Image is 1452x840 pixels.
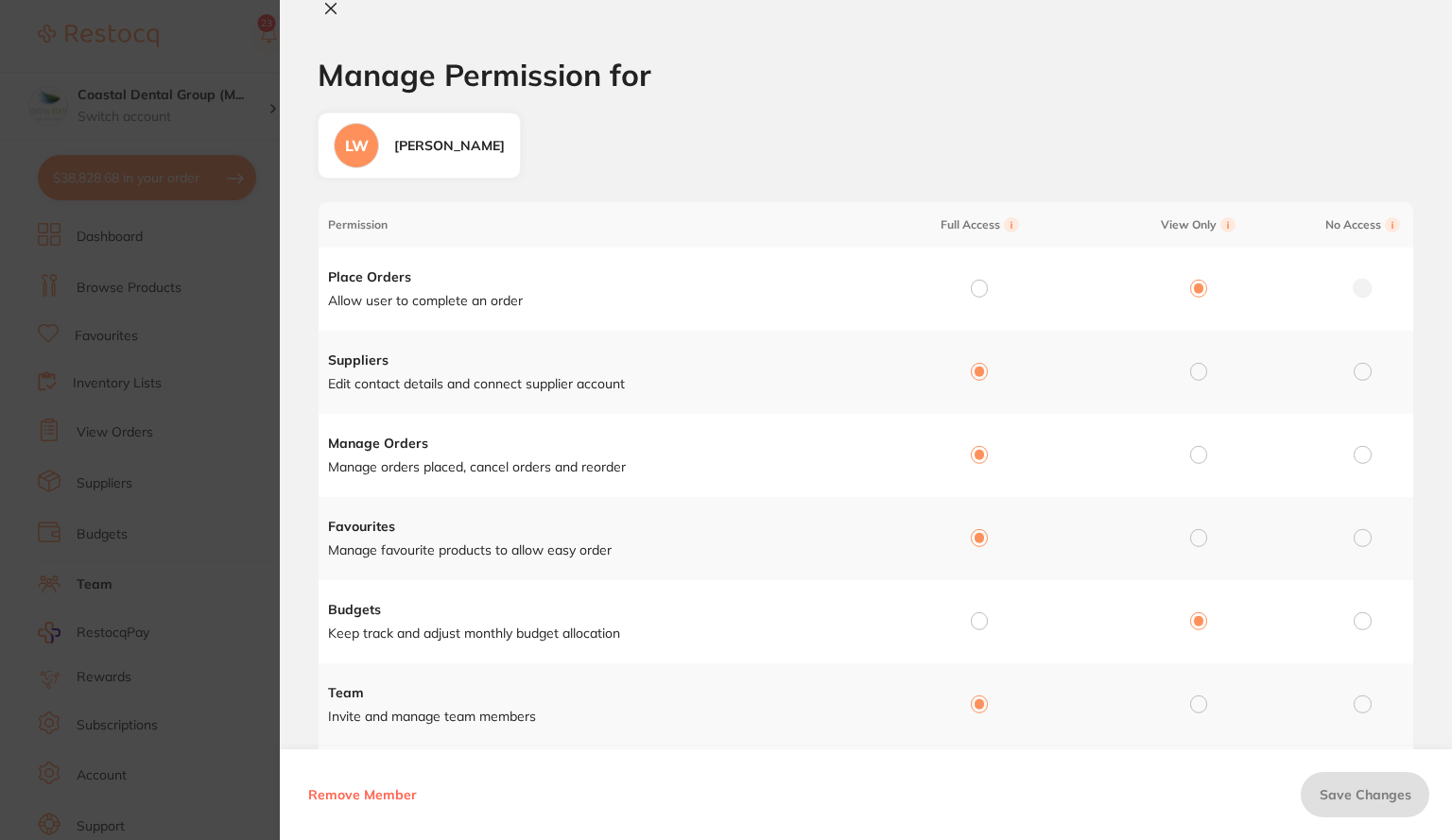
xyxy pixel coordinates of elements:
[328,375,865,394] p: Edit contact details and connect supplier account
[328,458,865,477] p: Manage orders placed, cancel orders and reorder
[394,137,505,156] div: [PERSON_NAME]
[1320,786,1411,803] span: Save Changes
[1313,217,1412,232] span: No Access
[328,268,865,287] h4: Place Orders
[328,684,865,703] h4: Team
[328,625,865,643] p: Keep track and adjust monthly budget allocation
[875,217,1084,232] span: Full Access
[1095,217,1304,232] span: View Only
[328,292,865,311] p: Allow user to complete an order
[328,541,865,560] p: Manage favourite products to allow easy order
[328,218,865,231] span: Permission
[328,435,865,454] h4: Manage Orders
[328,351,865,370] h4: Suppliers
[318,58,1414,93] h1: Manage Permission for
[328,601,865,620] h4: Budgets
[308,786,417,803] span: Remove Member
[328,518,865,537] h4: Favourites
[334,123,379,168] div: LW
[302,772,423,817] button: Remove Member
[328,708,865,727] p: Invite and manage team members
[1301,772,1429,817] button: Save Changes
